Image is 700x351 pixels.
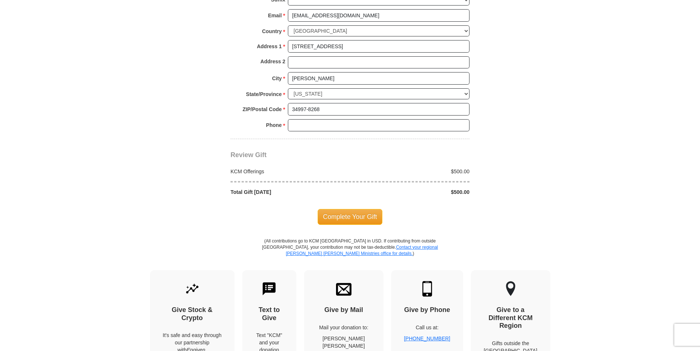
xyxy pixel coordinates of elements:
strong: State/Province [246,89,282,99]
h4: Give by Phone [404,306,450,314]
img: mobile.svg [419,281,435,297]
img: text-to-give.svg [261,281,277,297]
strong: City [272,73,282,84]
div: KCM Offerings [227,168,350,175]
h4: Give to a Different KCM Region [484,306,537,330]
img: envelope.svg [336,281,351,297]
a: Contact your regional [PERSON_NAME] [PERSON_NAME] Ministries office for details. [286,245,438,256]
strong: ZIP/Postal Code [243,104,282,114]
img: other-region [506,281,516,297]
span: Complete Your Gift [318,209,383,224]
h4: Give by Mail [317,306,371,314]
p: (All contributions go to KCM [GEOGRAPHIC_DATA] in USD. If contributing from outside [GEOGRAPHIC_D... [262,238,438,270]
strong: Country [262,26,282,36]
div: Total Gift [DATE] [227,188,350,196]
a: [PHONE_NUMBER] [404,336,450,341]
div: $500.00 [350,188,474,196]
strong: Address 2 [260,56,285,67]
h4: Text to Give [255,306,284,322]
strong: Phone [266,120,282,130]
strong: Address 1 [257,41,282,52]
span: Review Gift [231,151,267,159]
p: Call us at: [404,324,450,331]
div: $500.00 [350,168,474,175]
strong: Email [268,10,282,21]
img: give-by-stock.svg [185,281,200,297]
p: Mail your donation to: [317,324,371,331]
h4: Give Stock & Crypto [163,306,222,322]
